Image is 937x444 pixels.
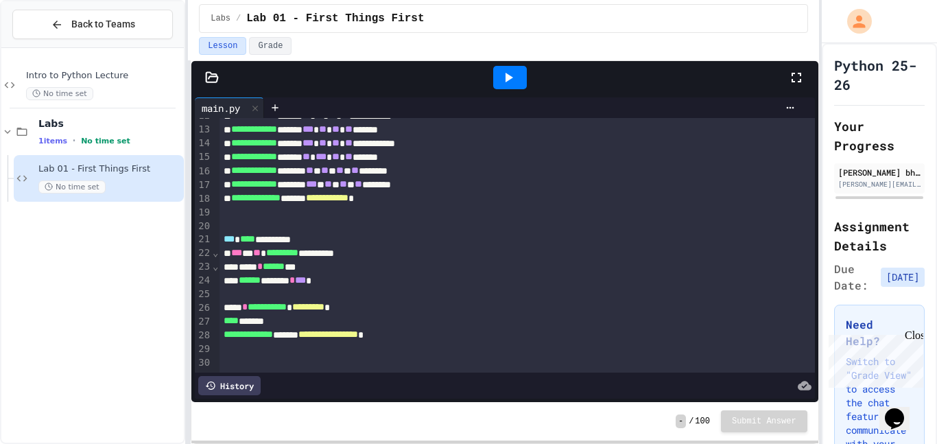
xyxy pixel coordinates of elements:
div: 23 [195,260,212,274]
button: Submit Answer [721,410,807,432]
span: 100 [695,416,710,427]
span: / [236,13,241,24]
span: Labs [211,13,230,24]
button: Lesson [199,37,246,55]
span: Lab 01 - First Things First [38,163,181,175]
span: / [689,416,693,427]
h2: Your Progress [834,117,925,155]
div: 20 [195,220,212,233]
span: Intro to Python Lecture [26,70,181,82]
span: [DATE] [881,268,925,287]
div: 19 [195,206,212,220]
div: Chat with us now!Close [5,5,95,87]
span: Lab 01 - First Things First [246,10,424,27]
span: Submit Answer [732,416,796,427]
span: Due Date: [834,261,875,294]
span: Fold line [212,261,219,272]
button: Back to Teams [12,10,173,39]
div: [PERSON_NAME][EMAIL_ADDRESS][DOMAIN_NAME] [838,179,921,189]
div: 25 [195,288,212,301]
div: 30 [195,356,212,370]
div: 17 [195,178,212,192]
span: Labs [38,117,181,130]
h1: Python 25-26 [834,56,925,94]
div: My Account [833,5,875,37]
div: 24 [195,274,212,288]
div: 21 [195,233,212,246]
span: • [73,135,75,146]
iframe: chat widget [879,389,923,430]
div: 16 [195,165,212,178]
span: No time set [81,137,130,145]
div: [PERSON_NAME] bhupanapdu sunkesula [838,166,921,178]
div: 28 [195,329,212,342]
div: main.py [195,97,264,118]
button: Grade [249,37,292,55]
div: main.py [195,101,247,115]
div: 15 [195,150,212,164]
span: Fold line [212,247,219,258]
div: 27 [195,315,212,329]
h3: Need Help? [846,316,913,349]
div: 29 [195,342,212,356]
div: 26 [195,301,212,315]
span: No time set [26,87,93,100]
iframe: chat widget [823,329,923,388]
span: No time set [38,180,106,194]
span: 1 items [38,137,67,145]
div: 18 [195,192,212,206]
div: 14 [195,137,212,150]
span: Back to Teams [71,17,135,32]
div: 22 [195,246,212,260]
div: 13 [195,123,212,137]
div: History [198,376,261,395]
span: - [676,414,686,428]
h2: Assignment Details [834,217,925,255]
